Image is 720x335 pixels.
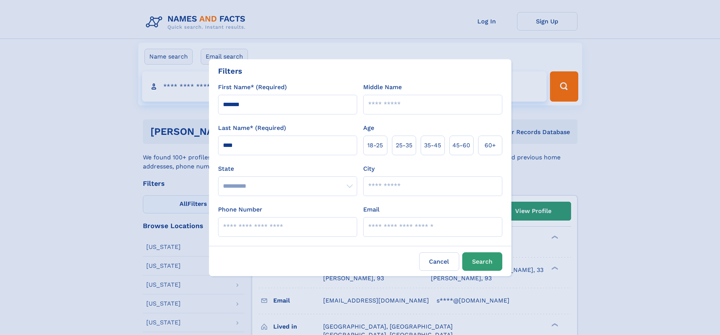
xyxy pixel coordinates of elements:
[363,205,379,214] label: Email
[218,124,286,133] label: Last Name* (Required)
[218,83,287,92] label: First Name* (Required)
[452,141,470,150] span: 45‑60
[424,141,441,150] span: 35‑45
[363,164,375,173] label: City
[363,83,402,92] label: Middle Name
[363,124,374,133] label: Age
[218,205,262,214] label: Phone Number
[218,164,357,173] label: State
[419,252,459,271] label: Cancel
[396,141,412,150] span: 25‑35
[367,141,383,150] span: 18‑25
[485,141,496,150] span: 60+
[218,65,242,77] div: Filters
[462,252,502,271] button: Search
